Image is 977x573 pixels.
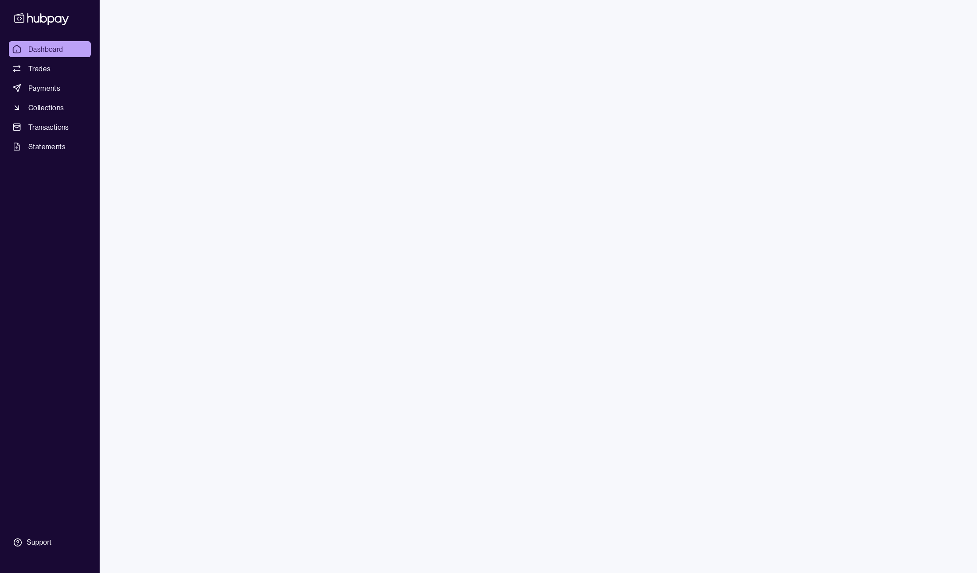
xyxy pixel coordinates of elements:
[28,122,69,132] span: Transactions
[9,41,91,57] a: Dashboard
[27,538,51,547] div: Support
[28,63,50,74] span: Trades
[9,119,91,135] a: Transactions
[9,80,91,96] a: Payments
[28,83,60,93] span: Payments
[28,44,63,54] span: Dashboard
[9,533,91,552] a: Support
[9,139,91,155] a: Statements
[28,102,64,113] span: Collections
[28,141,66,152] span: Statements
[9,61,91,77] a: Trades
[9,100,91,116] a: Collections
